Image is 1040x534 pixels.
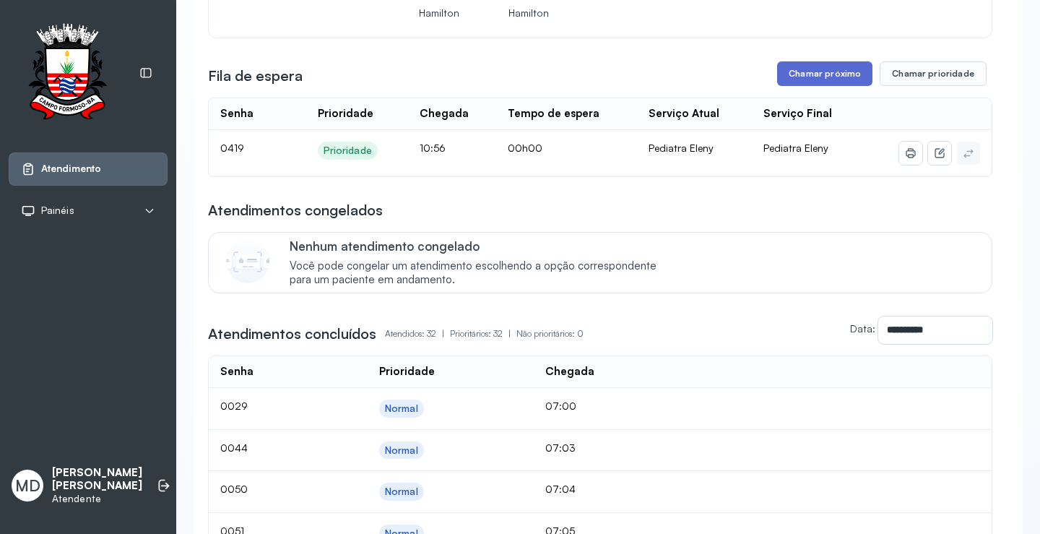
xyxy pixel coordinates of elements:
p: Prioritários: 32 [450,324,516,344]
div: Pediatra Eleny [649,142,740,155]
img: Logotipo do estabelecimento [15,23,119,124]
span: Pediatra Eleny [763,142,828,154]
span: 0050 [220,483,248,495]
div: Prioridade [318,107,373,121]
p: Atendidos: 32 [385,324,450,344]
span: 0044 [220,442,248,454]
span: 07:03 [545,442,576,454]
p: [PERSON_NAME] [PERSON_NAME] [52,466,142,494]
div: Chegada [420,107,469,121]
a: Atendimento [21,162,155,176]
span: | [508,328,511,339]
div: Normal [385,444,418,457]
span: 00h00 [508,142,542,154]
div: Prioridade [324,145,372,157]
div: Serviço Final [763,107,832,121]
button: Chamar próximo [777,61,872,86]
div: Tempo de espera [508,107,599,121]
span: 0419 [220,142,244,154]
h3: Atendimentos congelados [208,200,383,220]
span: Atendimento [41,163,101,175]
div: Normal [385,402,418,415]
p: Nenhum atendimento congelado [290,238,672,254]
div: Senha [220,107,253,121]
label: Data: [850,322,875,335]
p: Não prioritários: 0 [516,324,584,344]
div: Prioridade [379,365,435,379]
div: Chegada [545,365,594,379]
span: | [442,328,444,339]
button: Chamar prioridade [880,61,987,86]
div: Serviço Atual [649,107,719,121]
h3: Fila de espera [208,66,303,86]
span: 0029 [220,400,248,412]
h3: Atendimentos concluídos [208,324,376,344]
span: 10:56 [420,142,446,154]
div: Normal [385,486,418,498]
span: 07:04 [545,483,576,495]
img: Imagem de CalloutCard [226,240,269,283]
span: 07:00 [545,400,576,412]
span: Painéis [41,204,74,217]
div: Senha [220,365,253,379]
span: Você pode congelar um atendimento escolhendo a opção correspondente para um paciente em andamento. [290,259,672,287]
p: Atendente [52,493,142,505]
